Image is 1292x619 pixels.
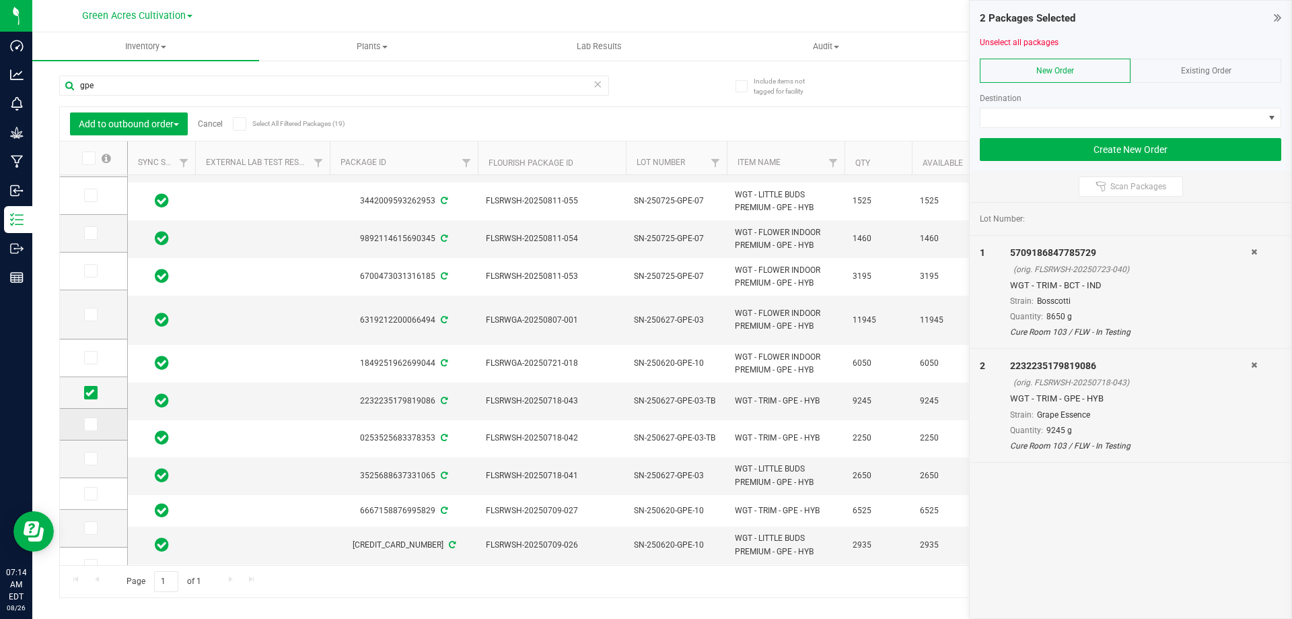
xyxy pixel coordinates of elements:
span: Scan Packages [1110,181,1166,192]
span: Sync from Compliance System [439,506,447,515]
div: 5709186847785729 [1010,246,1251,260]
span: SN-250725-GPE-07 [634,232,719,245]
span: In Sync [155,391,169,410]
div: 9892114615690345 [328,232,480,245]
a: Filter [456,152,478,174]
span: 2650 [920,469,971,482]
span: 2935 [853,539,904,552]
p: 07:14 AM EDT [6,566,26,603]
span: Sync from Compliance System [439,315,447,325]
a: Qty [855,158,870,168]
span: Strain: [1010,410,1034,420]
span: Sync from Compliance System [439,271,447,281]
span: WGT - FLOWER INDOOR PREMIUM - GPE - HYB [735,226,836,252]
inline-svg: Manufacturing [10,155,24,168]
span: 2650 [853,469,904,482]
a: Filter [308,152,330,174]
div: 6319212200066494 [328,314,480,327]
span: Sync from Compliance System [439,358,447,368]
span: Strain: [1010,296,1034,306]
span: FLSRWSH-20250811-055 [486,195,618,207]
div: WGT - TRIM - BCT - IND [1010,279,1251,292]
span: 1460 [853,232,904,245]
iframe: Resource center [13,511,54,552]
span: Destination [980,94,1021,103]
span: Quantity: [1010,426,1043,435]
span: Sync from Compliance System [439,433,447,443]
span: 1525 [920,195,971,207]
span: SN-250627-GPE-03-TB [634,432,719,445]
div: 0253525683378353 [328,432,480,445]
span: 6525 [853,504,904,517]
div: 6667158876995829 [328,504,480,517]
span: In Sync [155,501,169,520]
span: Select All Filtered Packages (19) [252,120,320,127]
a: Lot Number [637,158,685,167]
a: Inventory Counts [939,32,1166,61]
span: SN-250627-GPE-03 [634,469,719,482]
span: Add to outbound order [79,119,179,129]
span: WGT - FLOWER INDOOR PREMIUM - GPE - HYB [735,351,836,377]
span: FLSRWSH-20250811-053 [486,270,618,283]
span: SN-250620-GPE-10 [634,357,719,370]
inline-svg: Analytics [10,68,24,82]
div: [CREDIT_CARD_NUMBER] [328,539,480,552]
span: In Sync [155,428,169,447]
a: Sync Status [138,158,190,167]
span: Grape Essence [1037,410,1090,420]
span: WGT - FLOWER INDOOR PREMIUM - GPE - HYB [735,307,836,333]
a: Audit [713,32,939,61]
input: 1 [154,571,178,592]
div: Cure Room 103 / FLW - In Testing [1010,440,1251,452]
inline-svg: Inventory [10,213,24,226]
span: SN-250620-GPE-10 [634,504,719,517]
span: 2 [980,360,985,371]
span: FLSRWSH-20250709-027 [486,504,618,517]
a: Lab Results [486,32,713,61]
inline-svg: Inbound [10,184,24,197]
span: 1460 [920,232,971,245]
div: 2232235179819086 [1010,359,1251,373]
span: FLSRWSH-20250718-041 [486,469,618,482]
span: 3195 [853,270,904,283]
span: SN-250627-GPE-03-TB [634,395,719,408]
span: WGT - LITTLE BUDS PREMIUM - GPE - HYB [735,463,836,488]
span: FLSRWSH-20250709-026 [486,539,618,552]
span: In Sync [155,191,169,210]
span: New Order [1036,66,1074,75]
span: WGT - FLOWER INDOOR PREMIUM - GPE - HYB [735,264,836,290]
span: Lab Results [559,40,640,53]
span: 6050 [853,357,904,370]
div: 3525688637331065 [328,469,480,482]
a: Item Name [738,158,781,167]
span: 6525 [920,504,971,517]
span: FLSRWSH-20250718-043 [486,395,618,408]
span: WGT - TRIM - GPE - HYB [735,432,836,445]
a: Available [923,158,963,168]
span: Plants [260,40,485,53]
span: Bosscotti [1037,296,1071,306]
span: 9245 g [1046,426,1072,435]
span: In Sync [155,311,169,329]
button: Create New Order [980,138,1281,161]
span: 6050 [920,357,971,370]
span: Lot Number: [980,213,1025,225]
span: Audit [713,40,939,53]
inline-svg: Outbound [10,242,24,255]
span: Existing Order [1181,66,1231,75]
span: Select all records on this page [102,154,111,163]
span: 9245 [920,395,971,408]
span: WGT - LITTLE BUDS PREMIUM - GPE - HYB [735,532,836,558]
a: Flourish Package ID [489,158,573,168]
a: Filter [822,152,845,174]
div: 6700473031316185 [328,270,480,283]
inline-svg: Dashboard [10,39,24,53]
span: FLSRWGA-20250721-018 [486,357,618,370]
span: In Sync [155,267,169,286]
div: 1849251962699044 [328,357,480,370]
span: Page of 1 [115,571,212,592]
span: 11945 [920,314,971,327]
span: 8650 g [1046,312,1072,321]
span: In Sync [155,229,169,248]
span: Sync from Compliance System [447,540,456,550]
